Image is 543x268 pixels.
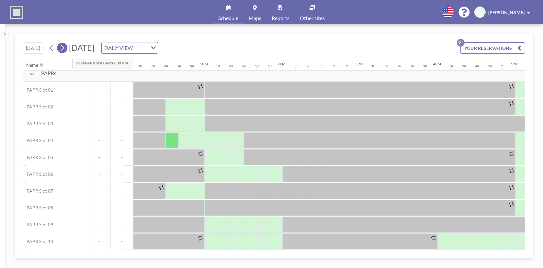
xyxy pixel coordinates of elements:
[111,104,133,110] span: -
[255,64,259,68] div: 40
[88,171,110,177] span: -
[111,188,133,194] span: -
[88,121,110,127] span: -
[23,222,53,228] span: PAPR Slot 09
[190,64,194,68] div: 50
[41,70,56,76] span: PAPRs
[27,62,39,68] div: Name
[277,61,286,66] div: 2PM
[488,10,525,15] span: [PERSON_NAME]
[23,205,53,211] span: PAPR Slot 08
[135,44,147,52] input: Search for option
[111,154,133,160] span: -
[355,61,363,66] div: 3PM
[307,64,311,68] div: 20
[111,61,128,65] b: 12:30 PM
[23,188,53,194] span: PAPR Slot 07
[249,16,261,21] span: Maps
[23,171,53,177] span: PAPR Slot 06
[111,121,133,127] span: -
[23,154,53,160] span: PAPR Slot 05
[272,16,289,21] span: Reports
[242,64,246,68] div: 30
[23,42,43,54] button: [DATE]
[23,239,53,244] span: PAPR Slot 10
[102,42,158,53] div: Search for option
[88,104,110,110] span: -
[177,64,181,68] div: 40
[23,121,53,127] span: PAPR Slot 03
[345,64,349,68] div: 50
[410,64,414,68] div: 40
[475,64,479,68] div: 30
[88,188,110,194] span: -
[23,138,53,143] span: PAPR Slot 04
[268,64,272,68] div: 50
[371,64,375,68] div: 10
[111,87,133,93] span: -
[23,87,53,93] span: PAPR Slot 01
[320,64,323,68] div: 30
[111,222,133,228] span: -
[229,64,233,68] div: 20
[462,64,466,68] div: 20
[88,222,110,228] span: -
[449,64,453,68] div: 10
[88,154,110,160] span: -
[111,138,133,143] span: -
[218,16,238,21] span: Schedule
[216,64,220,68] div: 10
[423,64,427,68] div: 50
[460,42,525,54] button: YOUR RESERVATIONS9+
[88,239,110,244] span: -
[200,61,208,66] div: 1PM
[103,44,134,52] span: DAILY VIEW
[138,64,142,68] div: 10
[111,171,133,177] span: -
[384,64,388,68] div: 20
[300,16,325,21] span: Other sites
[23,104,53,110] span: PAPR Slot 02
[151,64,155,68] div: 20
[85,61,108,65] b: PAPR Slot 04
[511,61,519,66] div: 5PM
[333,64,336,68] div: 40
[69,43,95,52] span: [DATE]
[111,205,133,211] span: -
[294,64,298,68] div: 10
[88,138,110,143] span: -
[397,64,401,68] div: 30
[478,9,483,15] span: YL
[111,239,133,244] span: -
[88,205,110,211] span: -
[433,61,441,66] div: 4PM
[457,39,465,47] p: 9+
[88,87,110,93] span: -
[10,6,23,19] img: organization-logo
[501,64,505,68] div: 50
[164,64,168,68] div: 30
[72,56,131,69] span: Book at
[488,64,492,68] div: 40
